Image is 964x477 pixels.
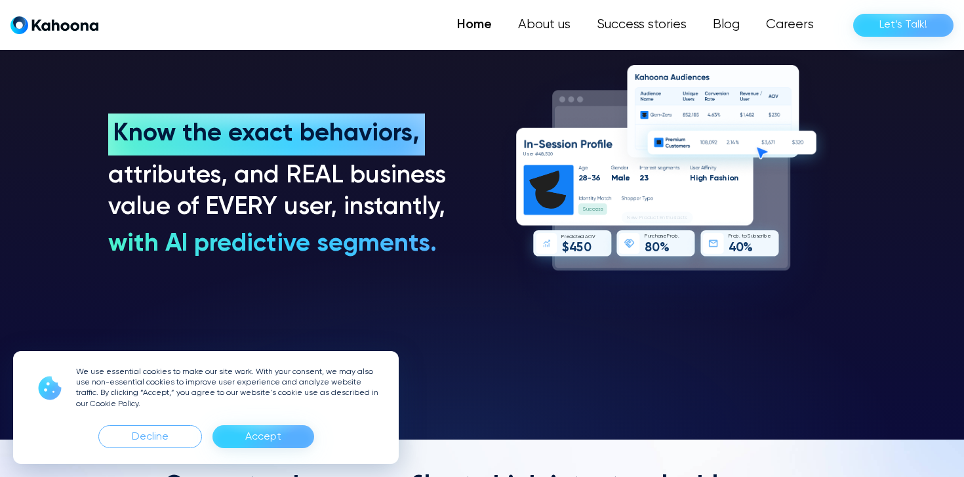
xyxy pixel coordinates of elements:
g: High Fashion [690,174,738,182]
text: s [685,215,687,220]
text: % [743,242,753,255]
text: 6 [595,174,601,182]
a: Careers [753,12,827,38]
text: b [736,234,738,239]
text: A [585,234,588,239]
text: E [660,215,662,220]
text: e [529,152,533,157]
text: c [589,207,592,213]
text: S [748,234,750,239]
text: V [592,234,595,239]
text: 8 [541,152,544,157]
text: e [578,234,581,239]
text: 4 [538,152,542,157]
text: M [611,174,618,182]
g: Predicted AOV [561,234,595,239]
text: - [588,174,592,182]
text: o [672,234,675,239]
text: r [761,234,763,239]
text: 2 [578,174,583,182]
text: 4 [729,242,736,255]
text: a [677,215,680,220]
g: Prob. to Subscribe [729,234,771,239]
text: w [633,215,637,220]
text: , [544,152,545,157]
text: h [668,215,670,220]
text: u [670,215,673,220]
text: n [662,215,665,220]
text: 0 [550,152,553,157]
g: User #48,520 [523,152,553,157]
a: Let’s Talk! [853,14,954,37]
text: . [739,234,740,239]
text: i [572,234,573,239]
text: h [702,174,707,182]
a: home [10,16,98,35]
text: 3 [644,174,649,182]
text: e [566,234,569,239]
text: r [532,152,534,157]
text: 8 [583,174,588,182]
text: o [729,174,734,182]
text: g [698,174,703,182]
text: h [655,234,658,239]
text: % [660,242,670,255]
text: # [535,152,538,157]
text: i [696,174,698,182]
text: P [645,234,647,239]
text: e [595,207,599,213]
g: Success [582,207,603,213]
g: 80 [645,242,660,255]
text: 4 [569,242,577,255]
a: Success stories [584,12,700,38]
text: o [744,234,747,239]
text: s [757,234,759,239]
text: i [727,174,729,182]
text: 8 [645,242,652,255]
a: Blog [700,12,753,38]
h3: attributes, and REAL business value of EVERY user, instantly, [108,161,453,224]
text: c [653,215,656,220]
g: $ [562,241,569,255]
text: O [588,234,592,239]
text: n [734,174,738,182]
text: P [561,234,564,239]
text: a [618,174,623,182]
p: We use essential cookies to make our site work. With your consent, we may also use non-essential ... [76,367,383,409]
text: . [678,234,679,239]
text: s [527,152,530,157]
text: s [598,207,601,213]
text: 0 [652,242,660,255]
h3: with AI predictive segments. [108,229,437,260]
text: 2 [639,174,644,182]
g: 40 [729,242,744,255]
text: P [667,234,670,239]
text: o [644,215,647,220]
text: b [764,234,767,239]
text: P [729,234,731,239]
div: Decline [98,425,202,448]
text: 3 [592,174,596,182]
text: u [651,215,653,220]
text: i [675,215,677,220]
text: d [580,234,584,239]
text: s [661,234,664,239]
text: S [582,207,586,213]
text: 2 [548,152,550,157]
text: 5 [576,242,583,255]
text: a [658,234,661,239]
text: a [713,174,719,182]
g: Male [611,174,630,182]
text: s [601,207,603,213]
text: e [625,174,630,182]
text: s [680,215,683,220]
text: r [565,234,566,239]
text: 0 [584,242,592,255]
text: s [673,215,676,220]
text: c [759,234,761,239]
text: P [639,215,642,220]
text: i [763,234,765,239]
text: e [631,215,635,220]
a: Home [444,12,505,38]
